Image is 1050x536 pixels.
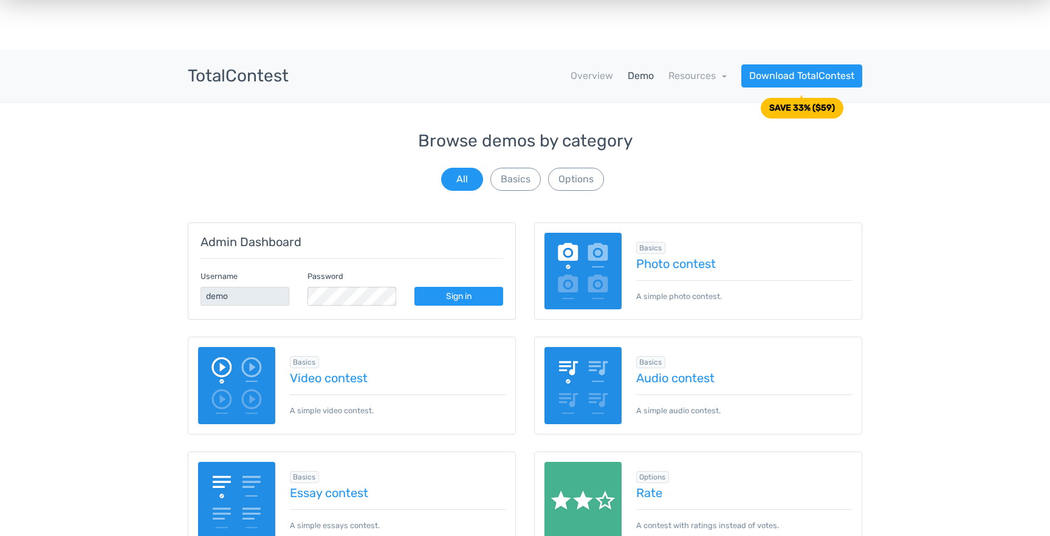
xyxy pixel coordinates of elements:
a: Download TotalContest [741,64,862,88]
a: Demo [628,69,654,83]
label: Username [201,270,238,282]
p: A contest with ratings instead of votes. [636,509,853,531]
span: Browse all in Basics [636,242,666,254]
button: Options [548,168,604,191]
p: A simple video contest. [290,394,506,416]
img: video-poll.png.webp [198,347,275,424]
p: A simple essays contest. [290,509,506,531]
span: Browse all in Options [636,471,670,483]
a: Overview [571,69,613,83]
h5: Admin Dashboard [201,235,503,249]
a: Rate [636,486,853,500]
a: Resources [668,70,727,81]
a: Sign in [414,287,503,306]
span: Browse all in Basics [290,356,320,368]
a: Photo contest [636,257,853,270]
a: Video contest [290,371,506,385]
a: Essay contest [290,486,506,500]
label: Password [307,270,343,282]
p: A simple audio contest. [636,394,853,416]
h3: TotalContest [188,67,289,86]
img: image-poll.png.webp [544,233,622,310]
button: All [441,168,483,191]
img: audio-poll.png.webp [544,347,622,424]
button: Basics [490,168,541,191]
h3: Browse demos by category [188,132,862,151]
span: Browse all in Basics [290,471,320,483]
div: SAVE 33% ($59) [769,104,835,112]
a: Audio contest [636,371,853,385]
p: A simple photo contest. [636,280,853,302]
span: Browse all in Basics [636,356,666,368]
